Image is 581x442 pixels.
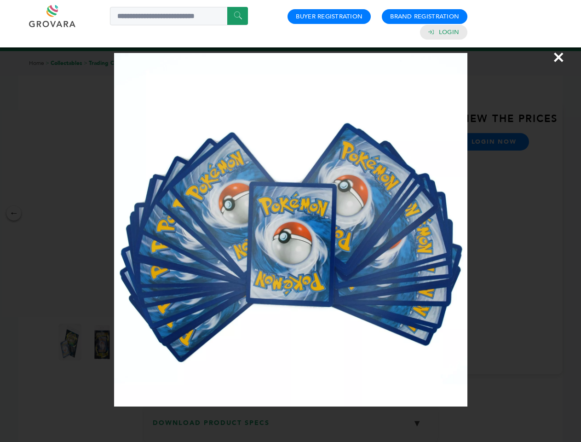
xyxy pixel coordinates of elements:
[552,44,565,70] span: ×
[110,7,248,25] input: Search a product or brand...
[390,12,459,21] a: Brand Registration
[114,53,467,407] img: Image Preview
[439,28,459,36] a: Login
[296,12,362,21] a: Buyer Registration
